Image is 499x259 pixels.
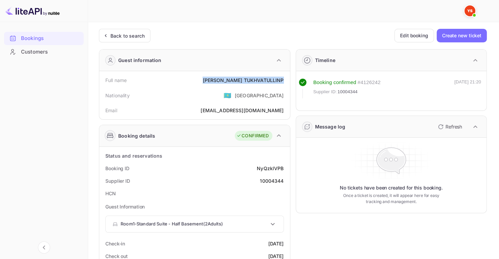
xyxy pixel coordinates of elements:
[340,184,443,191] ya-tr-span: No tickets have been created for this booking.
[260,177,284,184] div: 10004344
[21,35,44,42] ya-tr-span: Bookings
[4,45,84,59] div: Customers
[445,124,462,129] ya-tr-span: Refresh
[333,79,356,85] ya-tr-span: confirmed
[464,5,475,16] img: Yandex Support
[105,165,129,171] ya-tr-span: Booking ID
[244,77,284,83] ya-tr-span: TUKHVATULLINP
[242,133,269,139] ya-tr-span: CONFIRMED
[105,204,145,210] ya-tr-span: Guest Information
[340,193,442,205] ya-tr-span: Once a ticket is created, it will appear here for easy tracking and management.
[105,77,127,83] ya-tr-span: Full name
[38,241,50,254] button: Collapse navigation
[221,221,223,226] ya-tr-span: )
[137,221,203,226] ya-tr-span: Standard Suite - Half Basement
[106,216,284,232] div: Room1-Standard Suite - Half Basement(2Adults)
[313,89,337,94] ya-tr-span: Supplier ID:
[203,77,242,83] ya-tr-span: [PERSON_NAME]
[313,79,332,85] ya-tr-span: Booking
[315,124,346,129] ya-tr-span: Message log
[203,221,205,226] ya-tr-span: (
[208,221,221,226] ya-tr-span: Adults
[257,165,284,171] ya-tr-span: NyQzklVPB
[235,93,284,98] ya-tr-span: [GEOGRAPHIC_DATA]
[21,48,48,56] ya-tr-span: Customers
[118,57,162,64] ya-tr-span: Guest information
[337,89,357,94] ya-tr-span: 10004344
[105,153,162,159] ya-tr-span: Status and reservations
[5,5,60,16] img: LiteAPI logo
[118,132,155,139] ya-tr-span: Booking details
[133,221,134,226] ya-tr-span: 1
[105,107,117,113] ya-tr-span: Email
[201,107,284,113] ya-tr-span: [EMAIL_ADDRESS][DOMAIN_NAME]
[105,241,125,246] ya-tr-span: Check-in
[105,191,116,196] ya-tr-span: HCN
[110,33,145,39] ya-tr-span: Back to search
[315,57,335,63] ya-tr-span: Timeline
[121,221,133,226] ya-tr-span: Room
[434,121,465,132] button: Refresh
[4,32,84,44] a: Bookings
[394,29,434,42] button: Edit booking
[105,253,128,259] ya-tr-span: Check out
[105,178,130,184] ya-tr-span: Supplier ID
[4,32,84,45] div: Bookings
[134,221,137,226] ya-tr-span: -
[224,89,231,101] span: United States
[357,79,380,86] div: # 4126242
[105,93,130,98] ya-tr-span: Nationality
[437,29,487,42] button: Create new ticket
[400,32,428,40] ya-tr-span: Edit booking
[442,32,481,40] ya-tr-span: Create new ticket
[4,45,84,58] a: Customers
[224,92,231,99] ya-tr-span: 🇰🇿
[454,79,481,84] ya-tr-span: [DATE] 21:20
[268,240,284,247] div: [DATE]
[205,221,208,226] ya-tr-span: 2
